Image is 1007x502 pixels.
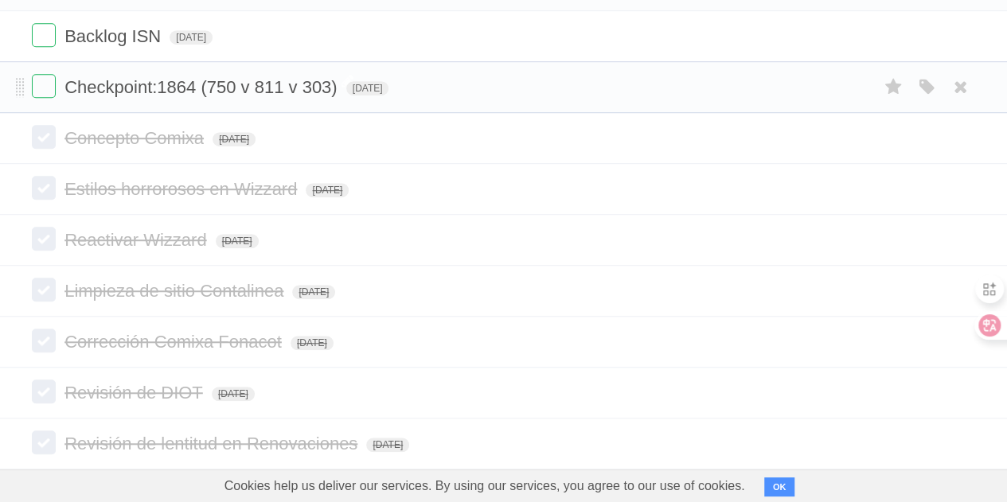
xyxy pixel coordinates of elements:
span: Reactivar Wizzard [64,230,210,250]
span: [DATE] [213,132,256,146]
span: Estilos horrorosos en Wizzard [64,179,301,199]
span: [DATE] [292,285,335,299]
label: Done [32,125,56,149]
span: [DATE] [216,234,259,248]
span: [DATE] [170,30,213,45]
label: Done [32,23,56,47]
label: Done [32,176,56,200]
span: [DATE] [346,81,389,95]
span: Concepto Comixa [64,128,208,148]
label: Done [32,278,56,302]
span: Limpieza de sitio Contalinea [64,281,287,301]
label: Done [32,329,56,352]
span: [DATE] [291,336,334,350]
span: Cookies help us deliver our services. By using our services, you agree to our use of cookies. [209,470,761,502]
label: Done [32,74,56,98]
span: Backlog ISN [64,26,165,46]
label: Done [32,379,56,403]
label: Done [32,430,56,454]
button: OK [764,477,795,496]
span: [DATE] [366,438,409,452]
span: Revisión de lentitud en Renovaciones [64,434,361,453]
label: Done [32,227,56,251]
span: Corrección Comixa Fonacot [64,332,286,352]
span: [DATE] [306,183,349,197]
label: Star task [878,74,908,100]
span: [DATE] [212,387,255,401]
span: Checkpoint:1864 (750 v 811 v 303) [64,77,341,97]
span: Revisión de DIOT [64,383,207,403]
